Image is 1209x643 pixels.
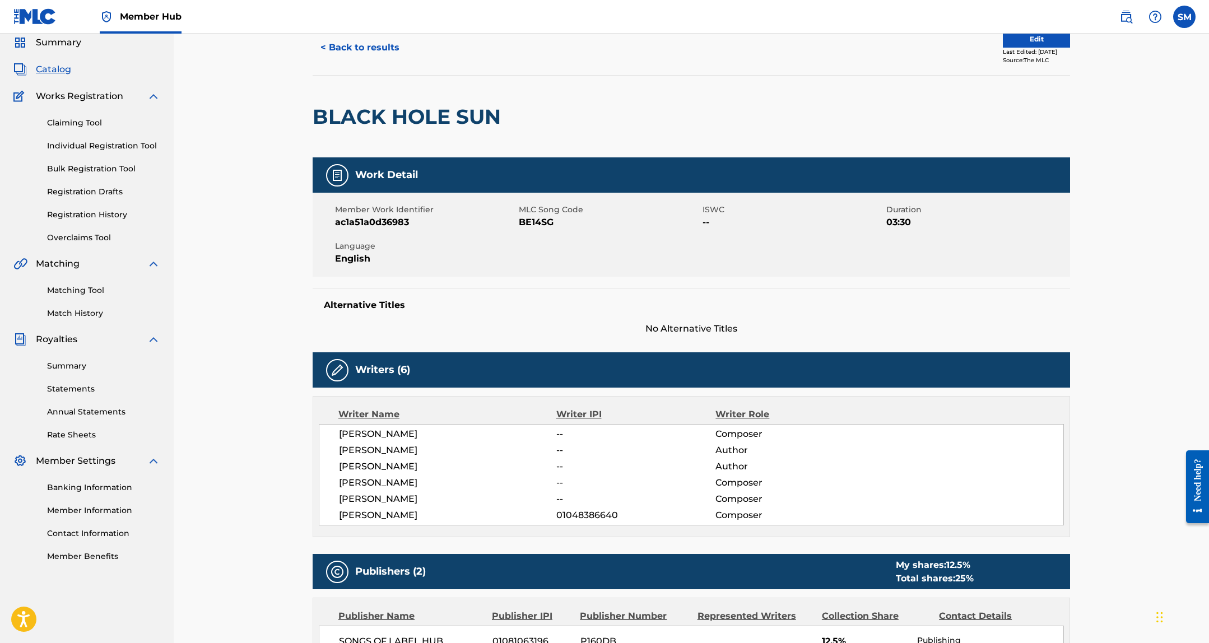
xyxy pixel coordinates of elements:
button: < Back to results [313,34,407,62]
span: Language [335,240,516,252]
button: Edit [1003,31,1070,48]
iframe: Chat Widget [1153,589,1209,643]
span: [PERSON_NAME] [339,476,556,490]
a: Registration History [47,209,160,221]
div: Writer Name [338,408,556,421]
a: Member Benefits [47,551,160,562]
img: MLC Logo [13,8,57,25]
span: Member Settings [36,454,115,468]
div: Publisher Number [580,609,689,623]
h5: Writers (6) [355,364,410,376]
div: Collection Share [822,609,931,623]
h5: Publishers (2) [355,565,426,578]
img: help [1148,10,1162,24]
span: Summary [36,36,81,49]
span: ISWC [703,204,883,216]
span: Member Hub [120,10,182,23]
span: -- [703,216,883,229]
span: -- [556,460,715,473]
div: Writer Role [715,408,861,421]
span: [PERSON_NAME] [339,509,556,522]
h2: BLACK HOLE SUN [313,104,506,129]
span: -- [556,492,715,506]
span: Royalties [36,333,77,346]
img: Top Rightsholder [100,10,113,24]
img: Member Settings [13,454,27,468]
span: Composer [715,509,861,522]
a: SummarySummary [13,36,81,49]
iframe: Resource Center [1178,442,1209,532]
img: expand [147,454,160,468]
img: expand [147,257,160,271]
span: BE14SG [519,216,700,229]
img: expand [147,90,160,103]
span: -- [556,427,715,441]
span: Author [715,460,861,473]
span: 01048386640 [556,509,715,522]
a: Contact Information [47,528,160,539]
a: Registration Drafts [47,186,160,198]
div: Writer IPI [556,408,716,421]
div: Last Edited: [DATE] [1003,48,1070,56]
a: Claiming Tool [47,117,160,129]
a: Summary [47,360,160,372]
div: User Menu [1173,6,1196,28]
div: Publisher Name [338,609,483,623]
h5: Alternative Titles [324,300,1059,311]
div: Publisher IPI [492,609,571,623]
span: 03:30 [886,216,1067,229]
span: MLC Song Code [519,204,700,216]
span: Duration [886,204,1067,216]
a: CatalogCatalog [13,63,71,76]
img: Summary [13,36,27,49]
img: Works Registration [13,90,28,103]
div: My shares: [896,558,974,572]
img: Catalog [13,63,27,76]
span: Catalog [36,63,71,76]
span: English [335,252,516,265]
span: Works Registration [36,90,123,103]
span: Composer [715,476,861,490]
span: ac1a51a0d36983 [335,216,516,229]
span: Member Work Identifier [335,204,516,216]
a: Bulk Registration Tool [47,163,160,175]
h5: Work Detail [355,169,418,181]
img: Writers [331,364,344,377]
span: 12.5 % [946,560,970,570]
span: [PERSON_NAME] [339,460,556,473]
div: Drag [1156,600,1163,634]
img: Publishers [331,565,344,579]
div: Source: The MLC [1003,56,1070,64]
img: search [1119,10,1133,24]
a: Banking Information [47,482,160,493]
span: 25 % [955,573,974,584]
a: Match History [47,307,160,319]
span: Matching [36,257,80,271]
span: -- [556,476,715,490]
a: Matching Tool [47,285,160,296]
a: Member Information [47,505,160,516]
div: Represented Writers [697,609,813,623]
a: Annual Statements [47,406,160,418]
img: expand [147,333,160,346]
a: Overclaims Tool [47,232,160,244]
span: Author [715,444,861,457]
span: No Alternative Titles [313,322,1070,336]
div: Total shares: [896,572,974,585]
a: Statements [47,383,160,395]
span: [PERSON_NAME] [339,427,556,441]
img: Work Detail [331,169,344,182]
span: [PERSON_NAME] [339,444,556,457]
span: -- [556,444,715,457]
div: Contact Details [939,609,1048,623]
div: Help [1144,6,1166,28]
span: Composer [715,427,861,441]
span: [PERSON_NAME] [339,492,556,506]
a: Public Search [1115,6,1137,28]
img: Matching [13,257,27,271]
span: Composer [715,492,861,506]
a: Rate Sheets [47,429,160,441]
